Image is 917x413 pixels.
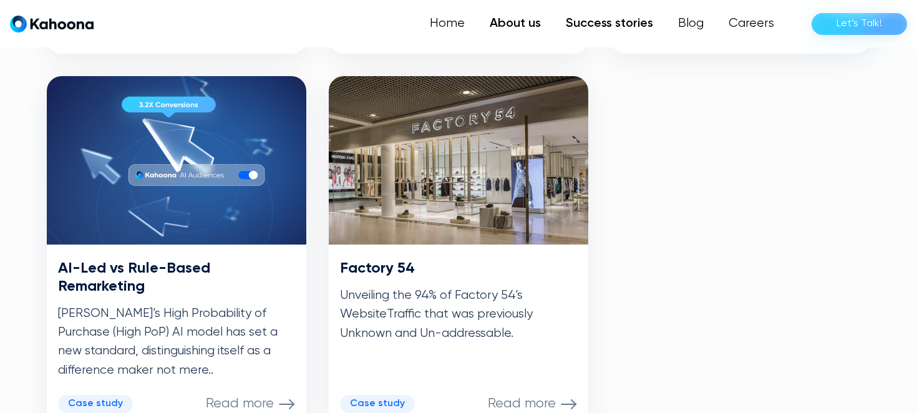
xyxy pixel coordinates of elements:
[716,11,787,36] a: Careers
[340,286,577,343] p: Unveiling the 94% of Factory 54’s WebsiteTraffic that was previously Unknown and Un-addressable.
[417,11,477,36] a: Home
[553,11,666,36] a: Success stories
[58,304,295,381] p: [PERSON_NAME]’s High Probability of Purchase (High PoP) AI model has set a new standard, distingu...
[488,396,556,412] p: Read more
[812,13,907,35] a: Let’s Talk!
[10,15,94,33] a: home
[340,260,577,278] h3: Factory 54
[350,398,405,410] div: Case study
[206,396,274,412] p: Read more
[666,11,716,36] a: Blog
[837,14,882,34] div: Let’s Talk!
[477,11,553,36] a: About us
[68,398,123,410] div: Case study
[58,260,295,296] h3: AI-Led vs Rule-Based Remarketing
